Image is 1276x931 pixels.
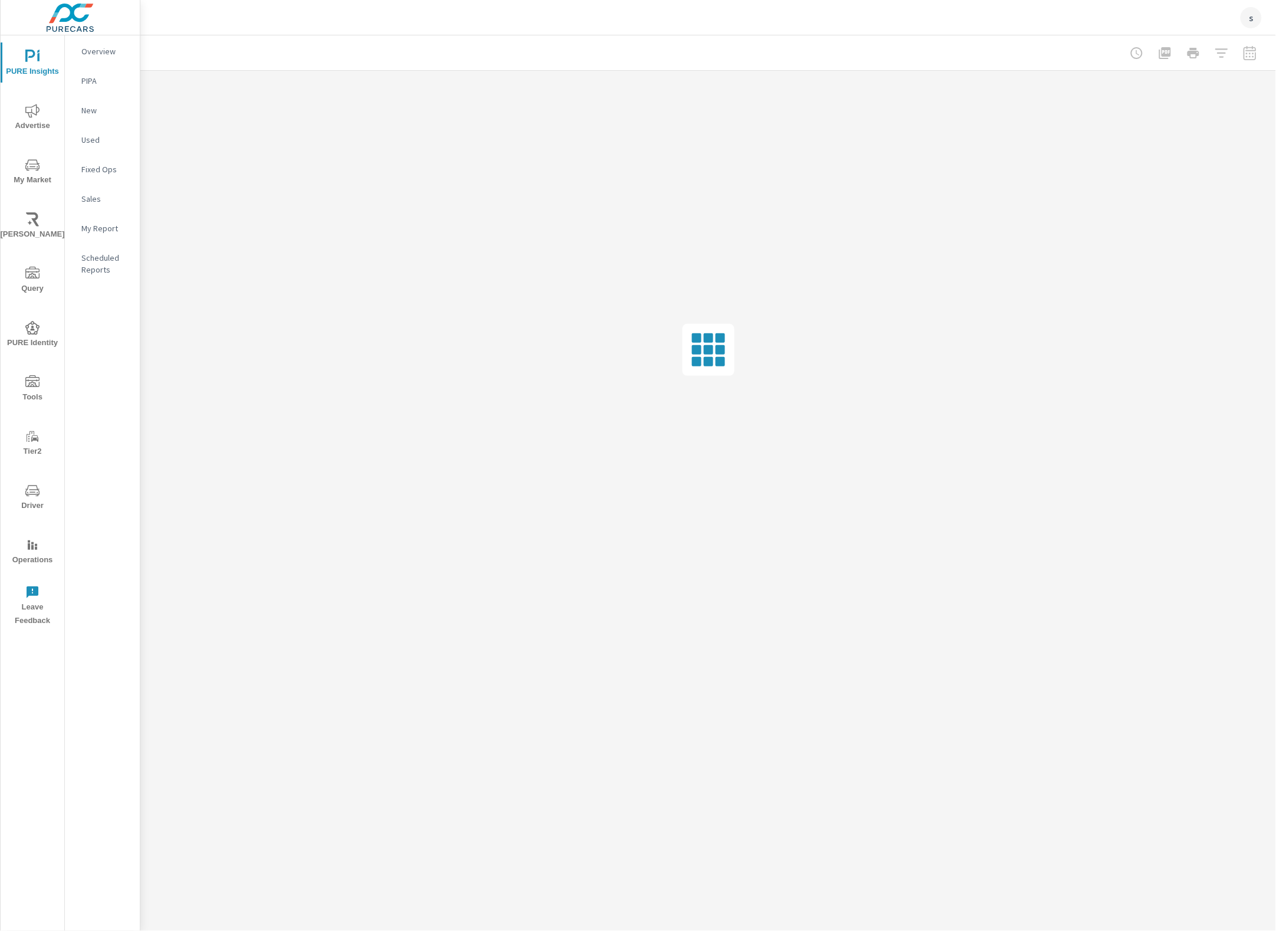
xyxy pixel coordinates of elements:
[81,163,130,175] p: Fixed Ops
[81,252,130,276] p: Scheduled Reports
[4,267,61,296] span: Query
[4,212,61,241] span: [PERSON_NAME]
[4,158,61,187] span: My Market
[81,134,130,146] p: Used
[4,375,61,404] span: Tools
[65,101,140,119] div: New
[81,75,130,87] p: PIPA
[81,104,130,116] p: New
[81,45,130,57] p: Overview
[1,35,64,632] div: nav menu
[65,131,140,149] div: Used
[4,430,61,458] span: Tier2
[65,219,140,237] div: My Report
[81,222,130,234] p: My Report
[4,50,61,78] span: PURE Insights
[4,104,61,133] span: Advertise
[4,484,61,513] span: Driver
[65,249,140,278] div: Scheduled Reports
[65,160,140,178] div: Fixed Ops
[1241,7,1262,28] div: s
[4,321,61,350] span: PURE Identity
[65,72,140,90] div: PIPA
[4,585,61,628] span: Leave Feedback
[4,538,61,567] span: Operations
[65,42,140,60] div: Overview
[65,190,140,208] div: Sales
[81,193,130,205] p: Sales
